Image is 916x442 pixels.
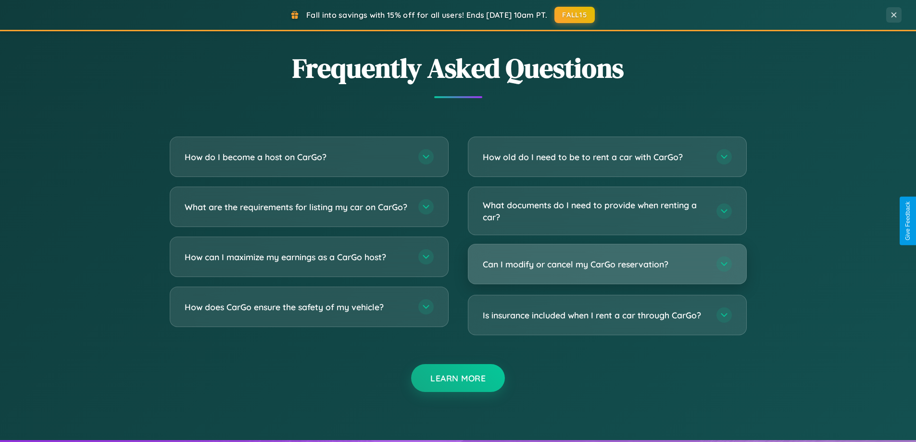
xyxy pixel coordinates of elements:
h3: Is insurance included when I rent a car through CarGo? [483,309,707,321]
button: FALL15 [554,7,595,23]
div: Give Feedback [904,202,911,240]
h3: How does CarGo ensure the safety of my vehicle? [185,301,409,313]
h3: How do I become a host on CarGo? [185,151,409,163]
h2: Frequently Asked Questions [170,50,747,87]
button: Learn More [411,364,505,392]
h3: What documents do I need to provide when renting a car? [483,199,707,223]
h3: How can I maximize my earnings as a CarGo host? [185,251,409,263]
h3: How old do I need to be to rent a car with CarGo? [483,151,707,163]
h3: Can I modify or cancel my CarGo reservation? [483,258,707,270]
span: Fall into savings with 15% off for all users! Ends [DATE] 10am PT. [306,10,547,20]
h3: What are the requirements for listing my car on CarGo? [185,201,409,213]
